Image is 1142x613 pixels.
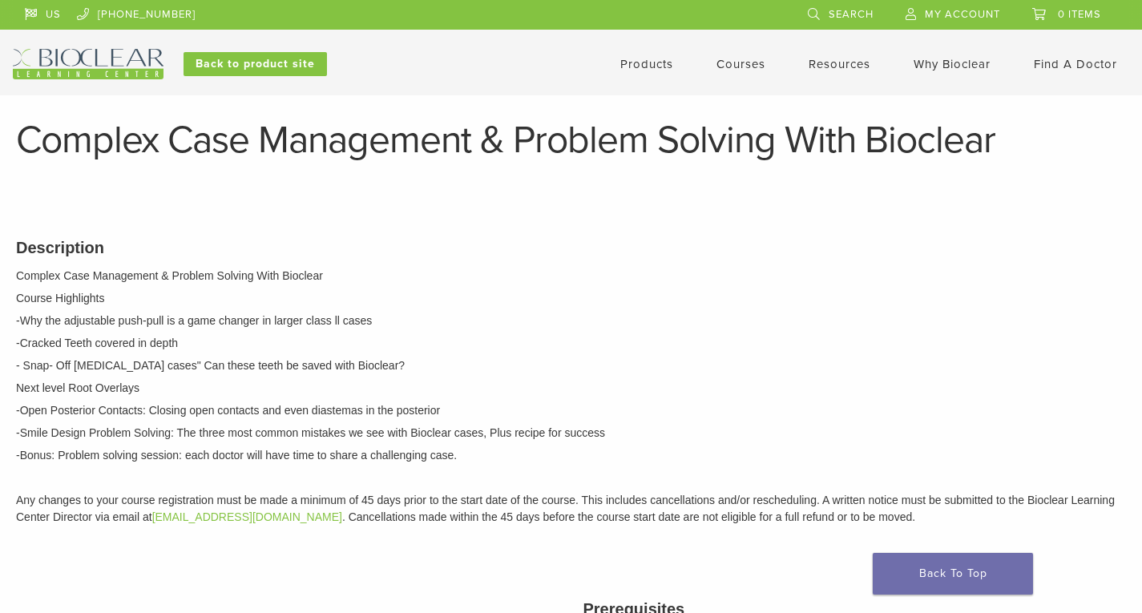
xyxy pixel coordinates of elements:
h3: Description [16,236,1126,260]
a: [EMAIL_ADDRESS][DOMAIN_NAME] [152,510,342,523]
a: Courses [716,57,765,71]
p: Course Highlights [16,290,1126,307]
p: -Why the adjustable push-pull is a game changer in larger class ll cases [16,313,1126,329]
span: Any changes to your course registration must be made a minimum of 45 days prior to the start date... [16,494,1115,523]
p: -Cracked Teeth covered in depth [16,335,1126,352]
a: Why Bioclear [914,57,991,71]
p: -Smile Design Problem Solving: The three most common mistakes we see with Bioclear cases, Plus re... [16,425,1126,442]
a: Resources [809,57,870,71]
p: -Bonus: Problem solving session: each doctor will have time to share a challenging case. [16,447,1126,464]
h1: Complex Case Management & Problem Solving With Bioclear [16,121,1126,159]
p: - Snap- Off [MEDICAL_DATA] cases" Can these teeth be saved with Bioclear? [16,357,1126,374]
p: Complex Case Management & Problem Solving With Bioclear [16,268,1126,284]
span: 0 items [1058,8,1101,21]
a: Back To Top [873,553,1033,595]
a: Find A Doctor [1034,57,1117,71]
a: Back to product site [184,52,327,76]
p: Next level Root Overlays [16,380,1126,397]
span: Search [829,8,874,21]
p: -Open Posterior Contacts: Closing open contacts and even diastemas in the posterior [16,402,1126,419]
img: Bioclear [13,49,163,79]
a: Products [620,57,673,71]
span: My Account [925,8,1000,21]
